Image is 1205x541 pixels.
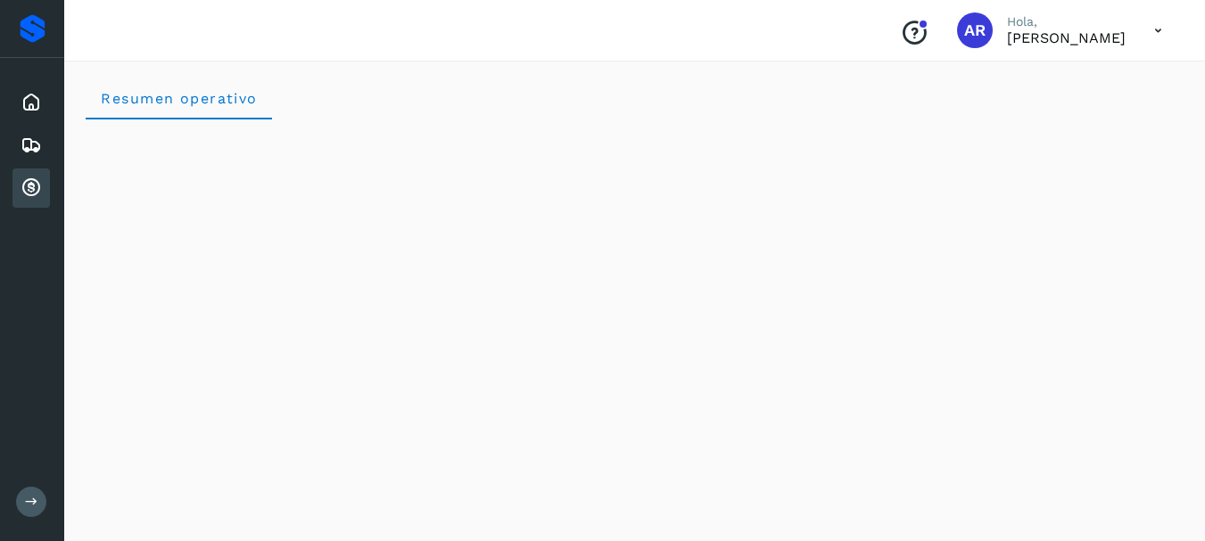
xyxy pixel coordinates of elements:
[1007,14,1126,29] p: Hola,
[100,90,258,107] span: Resumen operativo
[12,168,50,208] div: Cuentas por cobrar
[12,126,50,165] div: Embarques
[12,83,50,122] div: Inicio
[1007,29,1126,46] p: ARMANDO RAMIREZ VAZQUEZ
